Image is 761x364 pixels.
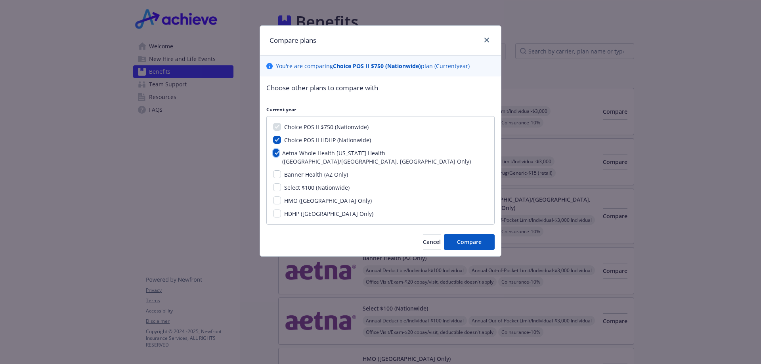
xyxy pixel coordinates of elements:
[266,83,495,93] p: Choose other plans to compare with
[284,197,372,204] span: HMO ([GEOGRAPHIC_DATA] Only)
[284,184,350,191] span: Select $100 (Nationwide)
[482,35,491,45] a: close
[444,234,495,250] button: Compare
[284,210,373,217] span: HDHP ([GEOGRAPHIC_DATA] Only)
[284,123,369,131] span: Choice POS II $750 (Nationwide)
[276,62,470,70] p: You ' re are comparing plan ( Current year)
[284,136,371,144] span: Choice POS II HDHP (Nationwide)
[423,234,441,250] button: Cancel
[282,149,471,165] span: Aetna Whole Health [US_STATE] Health ([GEOGRAPHIC_DATA]/[GEOGRAPHIC_DATA], [GEOGRAPHIC_DATA] Only)
[423,238,441,246] span: Cancel
[333,62,421,70] b: Choice POS II $750 (Nationwide)
[270,35,316,46] h1: Compare plans
[266,106,495,113] p: Current year
[284,171,348,178] span: Banner Health (AZ Only)
[457,238,482,246] span: Compare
